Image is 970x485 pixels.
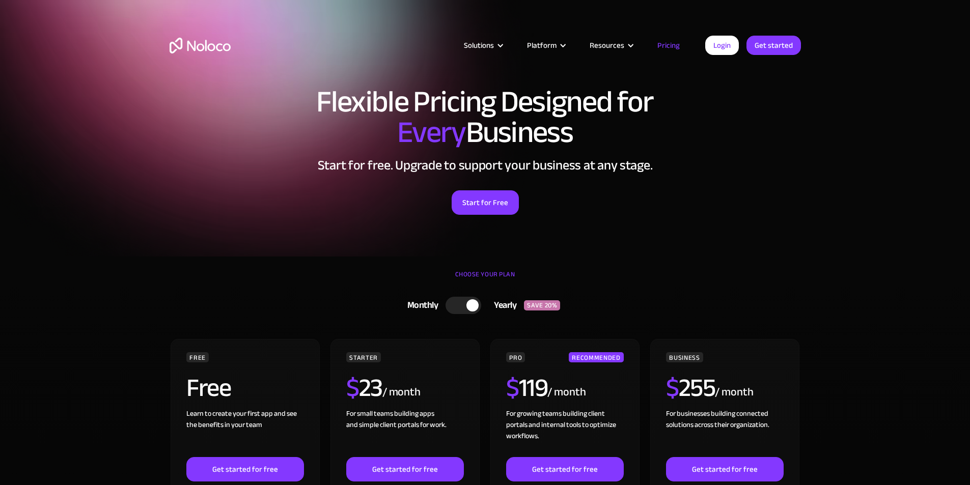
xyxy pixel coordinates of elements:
div: Learn to create your first app and see the benefits in your team ‍ [186,408,303,457]
div: PRO [506,352,525,362]
span: $ [346,364,359,412]
a: Start for Free [452,190,519,215]
div: Platform [527,39,557,52]
div: RECOMMENDED [569,352,623,362]
div: For growing teams building client portals and internal tools to optimize workflows. [506,408,623,457]
div: Solutions [464,39,494,52]
h2: 119 [506,375,547,401]
a: Get started for free [346,457,463,481]
a: Get started for free [666,457,783,481]
a: Login [705,36,739,55]
h1: Flexible Pricing Designed for Business [170,87,801,148]
div: Resources [590,39,624,52]
a: Pricing [645,39,692,52]
span: $ [666,364,679,412]
span: Every [397,104,466,161]
div: Resources [577,39,645,52]
div: / month [382,384,421,401]
div: SAVE 20% [524,300,560,310]
a: Get started for free [506,457,623,481]
h2: Start for free. Upgrade to support your business at any stage. [170,158,801,173]
div: STARTER [346,352,380,362]
div: / month [715,384,753,401]
div: Yearly [481,298,524,313]
h2: Free [186,375,231,401]
a: home [170,38,231,53]
div: For small teams building apps and simple client portals for work. ‍ [346,408,463,457]
div: BUSINESS [666,352,703,362]
a: Get started for free [186,457,303,481]
span: $ [506,364,519,412]
div: CHOOSE YOUR PLAN [170,267,801,292]
h2: 23 [346,375,382,401]
div: For businesses building connected solutions across their organization. ‍ [666,408,783,457]
div: / month [547,384,586,401]
div: Solutions [451,39,514,52]
div: Platform [514,39,577,52]
h2: 255 [666,375,715,401]
a: Get started [746,36,801,55]
div: Monthly [395,298,446,313]
div: FREE [186,352,209,362]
